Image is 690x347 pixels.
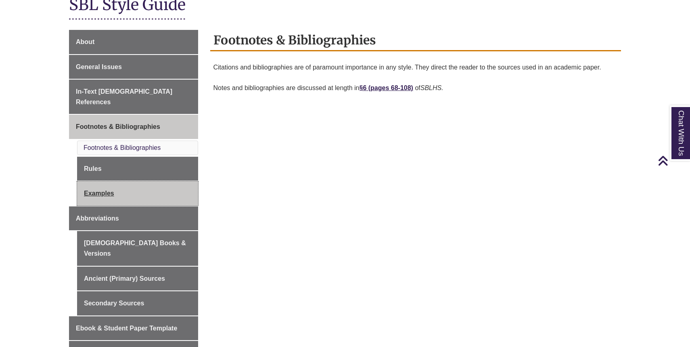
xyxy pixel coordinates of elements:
[370,84,413,91] a: pages 68-108)
[69,206,198,231] a: Abbreviations
[415,84,420,91] span: of
[69,80,198,114] a: In-Text [DEMOGRAPHIC_DATA] References
[420,84,443,91] em: SBLHS.
[76,38,94,45] span: About
[76,88,172,105] span: In-Text [DEMOGRAPHIC_DATA] References
[69,316,198,341] a: Ebook & Student Paper Template
[360,84,367,91] strong: §6
[213,84,368,91] span: Notes and bibliographies are discussed at length in
[658,155,688,166] a: Back to Top
[77,231,198,265] a: [DEMOGRAPHIC_DATA] Books & Versions
[77,291,198,315] a: Secondary Sources
[368,84,370,91] a: (
[76,215,119,222] span: Abbreviations
[77,181,198,206] a: Examples
[76,123,160,130] span: Footnotes & Bibliographies
[69,115,198,139] a: Footnotes & Bibliographies
[84,144,161,151] a: Footnotes & Bibliographies
[77,157,198,181] a: Rules
[69,55,198,79] a: General Issues
[213,59,618,76] p: Citations and bibliographies are of paramount importance in any style. They direct the reader to ...
[76,325,177,332] span: Ebook & Student Paper Template
[360,84,368,91] a: §6
[77,267,198,291] a: Ancient (Primary) Sources
[210,30,621,51] h2: Footnotes & Bibliographies
[69,30,198,54] a: About
[76,63,122,70] span: General Issues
